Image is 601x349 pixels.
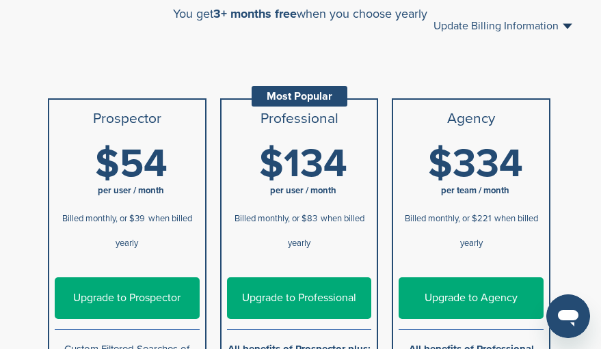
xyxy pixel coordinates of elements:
span: when billed yearly [460,213,538,249]
a: Upgrade to Prospector [55,277,200,319]
div: Most Popular [252,86,347,107]
span: $54 [95,140,168,188]
span: when billed yearly [116,213,192,249]
span: 3+ months free [213,6,297,21]
span: Billed monthly, or $83 [235,213,317,224]
span: per team / month [441,185,509,196]
span: Billed monthly, or $39 [62,213,145,224]
span: $134 [259,140,347,188]
a: Upgrade to Professional [227,277,372,319]
span: Billed monthly, or $221 [405,213,491,224]
a: Update Billing Information [433,20,572,31]
span: $334 [428,140,523,188]
h3: Prospector [55,111,200,127]
a: Upgrade to Agency [399,277,544,319]
iframe: Button to launch messaging window [546,294,590,338]
span: per user / month [270,185,336,196]
h3: Agency [399,111,544,127]
div: You get when you choose yearly [27,7,572,20]
span: per user / month [98,185,164,196]
h3: Professional [227,111,372,127]
span: when billed yearly [288,213,364,249]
